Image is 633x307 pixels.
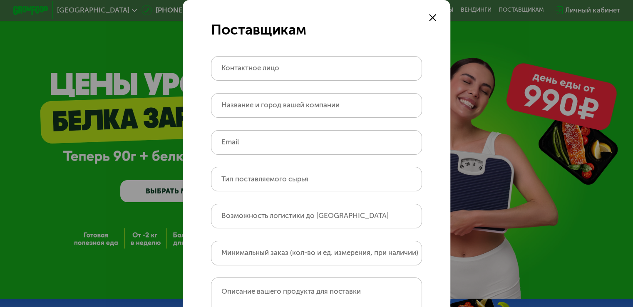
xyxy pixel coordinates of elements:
[221,250,418,255] label: Минимальный заказ (кол-во и ед. измерения, при наличии)
[221,103,340,108] label: Название и город вашей компании
[221,140,239,145] label: Email
[221,287,361,296] label: Описание вашего продукта для поставки
[221,66,279,71] label: Контактное лицо
[211,21,422,39] div: Поставщикам
[221,213,389,218] label: Возможность логистики до [GEOGRAPHIC_DATA]
[221,177,308,182] label: Тип поставляемого сырья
